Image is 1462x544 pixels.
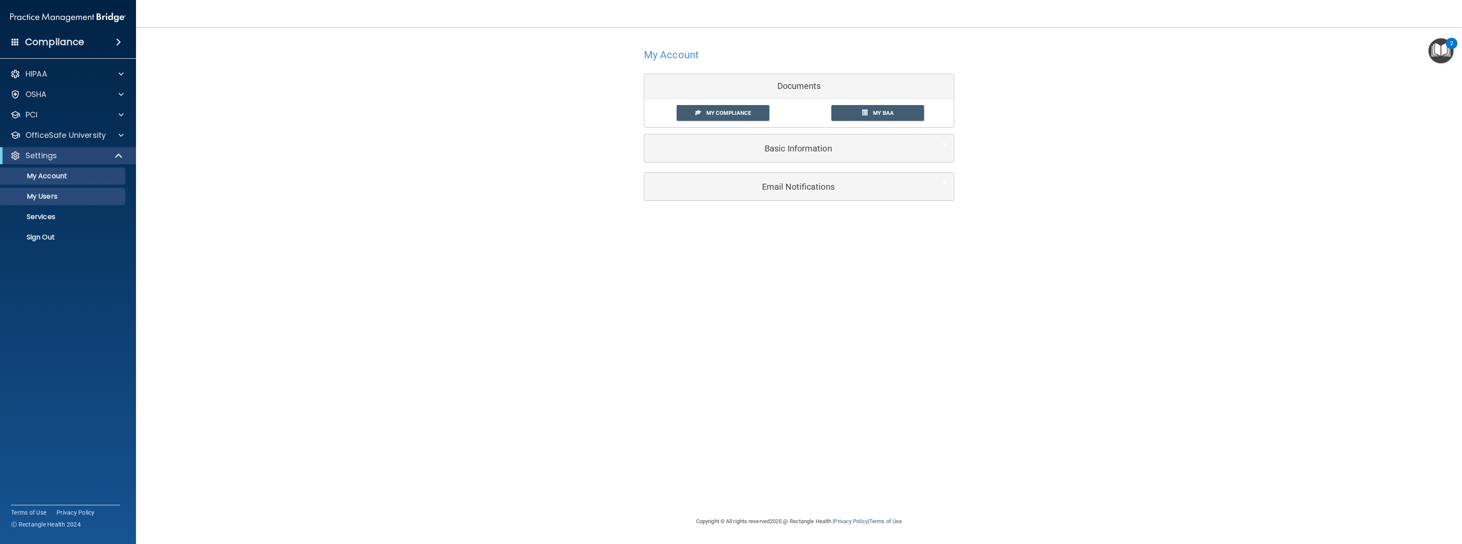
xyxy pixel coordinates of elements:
div: 2 [1450,43,1453,54]
p: Settings [25,151,57,161]
a: PCI [10,110,124,120]
a: Email Notifications [651,177,947,196]
div: Documents [644,74,954,99]
p: My Account [6,172,122,180]
a: Privacy Policy [834,518,867,524]
div: Copyright © All rights reserved 2025 @ Rectangle Health | | [644,508,954,535]
span: My BAA [873,110,894,116]
img: PMB logo [10,9,126,26]
iframe: Drift Widget Chat Controller [1315,484,1452,518]
p: Sign Out [6,233,122,242]
p: My Users [6,192,122,201]
a: Basic Information [651,139,947,158]
p: Services [6,213,122,221]
a: Terms of Use [869,518,902,524]
a: Settings [10,151,123,161]
h5: Basic Information [651,144,921,153]
h5: Email Notifications [651,182,921,191]
p: PCI [25,110,37,120]
p: OSHA [25,89,47,100]
a: OfficeSafe University [10,130,124,140]
a: OSHA [10,89,124,100]
h4: My Account [644,49,699,60]
span: My Compliance [706,110,751,116]
button: Open Resource Center, 2 new notifications [1428,38,1453,63]
p: OfficeSafe University [25,130,106,140]
a: Terms of Use [11,508,46,517]
a: Privacy Policy [57,508,95,517]
a: HIPAA [10,69,124,79]
span: Ⓒ Rectangle Health 2024 [11,520,81,529]
h4: Compliance [25,36,84,48]
p: HIPAA [25,69,47,79]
